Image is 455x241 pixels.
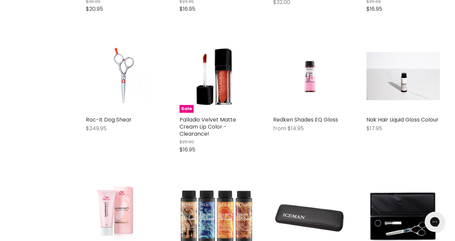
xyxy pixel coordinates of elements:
a: Nak Hair Liquid Gloss Colour [366,116,438,124]
a: Redken Shades EQ Gloss [273,39,347,113]
img: Nak Hair Liquid Gloss Colour [366,52,440,100]
span: $17.95 [366,125,382,132]
a: Palladio Velvet Matte Cream Lip Color - Clearance! [180,116,236,138]
span: $14.95 [288,125,304,132]
img: Roc-It Dog Shear [98,39,147,113]
a: Roc-It Dog Shear [86,39,159,113]
span: $16.95 [180,146,195,153]
a: Nak Hair Liquid Gloss Colour [366,39,440,113]
span: $16.95 [366,5,382,13]
a: Palladio Velvet Matte Cream Lip Color - Clearance!Sale [180,39,253,113]
span: Sale [180,105,194,113]
a: Roc-It Dog Shear [86,116,132,124]
img: Redken Shades EQ Gloss [285,39,334,113]
span: $20.95 [86,5,103,13]
img: Palladio Velvet Matte Cream Lip Color - Clearance! [192,39,240,113]
span: from [273,125,286,132]
a: Redken Shades EQ Gloss [273,116,338,124]
span: $249.95 [86,125,106,132]
span: $16.95 [180,5,195,13]
iframe: Gorgias live chat messenger [421,209,448,234]
span: $25.00 [180,139,194,145]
